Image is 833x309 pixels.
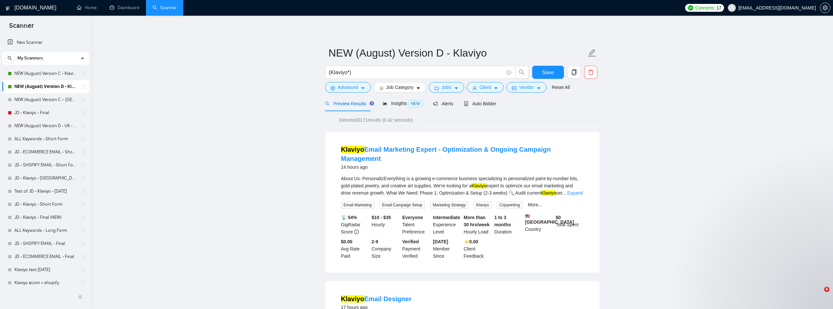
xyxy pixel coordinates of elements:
span: setting [331,86,335,91]
button: search [515,66,528,79]
div: Company Size [370,238,401,260]
span: search [325,101,330,106]
span: Advanced [338,84,358,91]
span: Detected 3171 results (0.42 seconds) [335,116,417,124]
span: Email Campaign Setup [380,201,425,209]
span: holder [81,215,86,220]
a: JD - Klaviyo - Short Form [14,198,77,211]
span: Jobs [442,84,451,91]
div: Talent Preference [401,214,432,235]
a: JD - ECOMMERCE EMAIL - Short Form [14,146,77,159]
a: Expand [567,190,583,196]
div: Total Spent [554,214,585,235]
span: holder [81,241,86,246]
span: Email Marketing [341,201,374,209]
span: holder [81,254,86,259]
span: holder [81,123,86,129]
span: setting [820,5,830,10]
span: folder [434,86,439,91]
b: $ 0 [556,215,561,220]
div: Hourly [370,214,401,235]
span: delete [585,69,597,75]
mark: Klaviyo [472,183,486,188]
span: idcard [512,86,516,91]
a: JD - Klaviyo - Final [14,106,77,119]
span: edit [588,49,596,57]
b: Intermediate [433,215,460,220]
div: Country [524,214,554,235]
span: holder [81,163,86,168]
span: holder [81,110,86,115]
a: Klaviyo ecom + shopify [14,276,77,289]
span: 17 [716,4,721,11]
a: homeHome [77,5,97,10]
span: 6 [824,287,829,292]
div: Avg Rate Paid [340,238,371,260]
div: GigRadar Score [340,214,371,235]
span: My Scanners [17,52,43,65]
span: info-circle [354,230,359,234]
b: $10 - $35 [371,215,391,220]
div: Tooltip anchor [369,100,375,106]
img: logo [6,3,10,13]
div: Experience Level [432,214,462,235]
span: Client [480,84,491,91]
span: Job Category [386,84,413,91]
span: holder [81,149,86,155]
a: JD - Klaviyo - [GEOGRAPHIC_DATA] - only [14,172,77,185]
span: holder [81,84,86,89]
span: search [516,69,528,75]
span: info-circle [507,70,511,75]
a: JD - SHOPIFY EMAIL - Short Form [14,159,77,172]
span: area-chart [383,101,387,106]
span: robot [464,101,468,106]
li: New Scanner [2,36,89,49]
b: More than 30 hrs/week [464,215,490,227]
span: holder [81,71,86,76]
div: Hourly Load [462,214,493,235]
span: double-left [78,294,84,300]
b: Verified [402,239,419,244]
span: ... [562,190,566,196]
mark: Klaviyo [341,295,364,302]
b: 2-9 [371,239,378,244]
span: Save [542,68,554,77]
a: Klaviyo test [DATE] [14,263,77,276]
img: 🇺🇸 [525,214,530,218]
iframe: Intercom live chat [811,287,826,302]
a: KlaviyoEmail Designer [341,295,412,302]
div: Duration [493,214,524,235]
a: setting [820,5,830,10]
b: 1 to 3 months [494,215,511,227]
a: NEW (August) Version D - UK - Klaviyo [14,119,77,132]
img: upwork-logo.png [688,5,693,10]
a: New Scanner [8,36,84,49]
span: Vendor [519,84,534,91]
a: JD - Klaviyo - Final (NEW) [14,211,77,224]
span: holder [81,176,86,181]
span: caret-down [454,86,459,91]
span: holder [81,280,86,285]
span: Auto Bidder [464,101,496,106]
a: NEW (August) Version C – [GEOGRAPHIC_DATA] - Klaviyo [14,93,77,106]
a: dashboardDashboard [110,5,139,10]
div: 14 hours ago [341,163,584,171]
input: Search Freelance Jobs... [329,68,504,77]
span: copy [568,69,580,75]
span: caret-down [494,86,498,91]
button: barsJob Categorycaret-down [373,82,426,93]
span: search [5,56,15,60]
b: 📡 54% [341,215,357,220]
div: Payment Verified [401,238,432,260]
a: Test of JD - Klaviyo - [DATE] [14,185,77,198]
span: caret-down [361,86,365,91]
button: userClientcaret-down [467,82,504,93]
span: holder [81,189,86,194]
div: Client Feedback [462,238,493,260]
b: $0.00 [341,239,353,244]
span: holder [81,267,86,272]
a: Reset All [552,84,570,91]
span: Alerts [433,101,453,106]
button: copy [568,66,581,79]
span: bars [379,86,384,91]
